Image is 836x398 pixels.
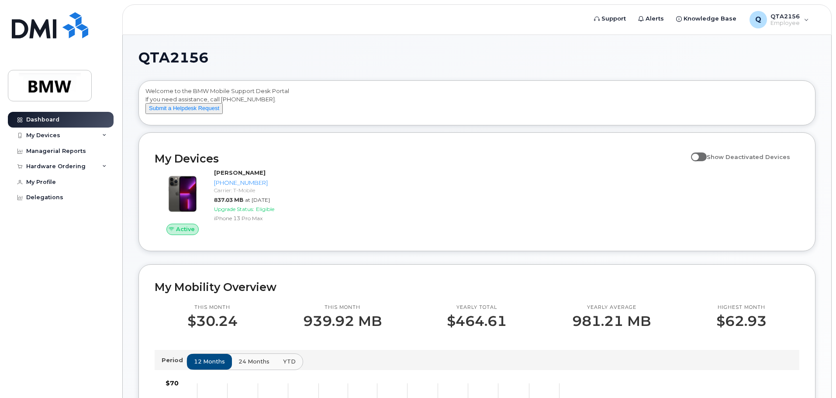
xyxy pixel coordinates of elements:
a: Active[PERSON_NAME][PHONE_NUMBER]Carrier: T-Mobile837.03 MBat [DATE]Upgrade Status:EligibleiPhone... [155,169,308,235]
p: Yearly total [447,304,507,311]
p: 981.21 MB [572,313,651,329]
p: Period [162,356,187,364]
h2: My Mobility Overview [155,280,799,294]
span: YTD [283,357,296,366]
div: [PHONE_NUMBER] [214,179,304,187]
tspan: $70 [166,379,179,387]
span: QTA2156 [138,51,208,64]
span: Eligible [256,206,274,212]
img: image20231002-3703462-oworib.jpeg [162,173,204,215]
input: Show Deactivated Devices [691,149,698,156]
h2: My Devices [155,152,687,165]
div: Carrier: T-Mobile [214,187,304,194]
span: at [DATE] [245,197,270,203]
div: Welcome to the BMW Mobile Support Desk Portal If you need assistance, call [PHONE_NUMBER]. [145,87,808,122]
span: Upgrade Status: [214,206,254,212]
p: $30.24 [187,313,238,329]
span: 837.03 MB [214,197,243,203]
p: Highest month [716,304,767,311]
p: Yearly average [572,304,651,311]
span: Active [176,225,195,233]
p: This month [303,304,382,311]
p: $464.61 [447,313,507,329]
div: iPhone 13 Pro Max [214,215,304,222]
p: This month [187,304,238,311]
strong: [PERSON_NAME] [214,169,266,176]
p: $62.93 [716,313,767,329]
span: 24 months [238,357,269,366]
span: Show Deactivated Devices [707,153,790,160]
button: Submit a Helpdesk Request [145,103,223,114]
p: 939.92 MB [303,313,382,329]
a: Submit a Helpdesk Request [145,104,223,111]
